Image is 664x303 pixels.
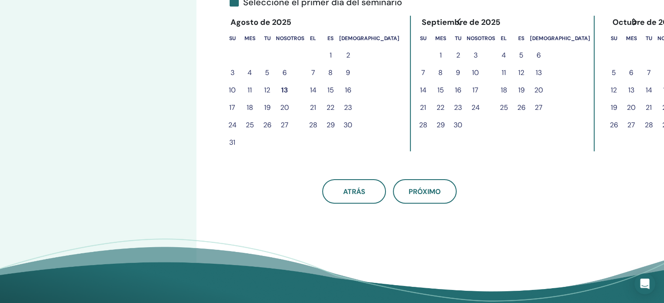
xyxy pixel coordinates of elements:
th: Miércoles [276,29,304,47]
th: Lunes [432,29,449,47]
font: 15 [437,85,444,95]
th: Domingo [414,29,432,47]
font: Mes [435,35,446,42]
font: 18 [247,103,253,112]
font: 16 [345,85,351,95]
font: Mes [244,35,255,42]
font: 6 [537,51,541,60]
font: Próximo [409,187,441,196]
font: Agosto de 2025 [231,17,291,27]
font: 21 [310,103,316,112]
th: Miércoles [467,29,495,47]
th: Martes [640,29,657,47]
font: 20 [534,85,543,95]
font: 2 [456,51,460,60]
font: 23 [454,103,462,112]
font: 6 [282,68,287,77]
font: Nosotros [276,35,304,42]
div: Abrir Intercom Messenger [634,273,655,294]
font: 10 [472,68,479,77]
font: [DEMOGRAPHIC_DATA] [530,35,590,42]
font: Mes [626,35,637,42]
font: 14 [310,85,317,95]
font: 13 [628,85,634,95]
font: 31 [229,138,235,147]
font: 1 [330,51,332,60]
font: 19 [264,103,271,112]
font: 26 [610,120,618,129]
font: 5 [612,68,616,77]
font: Tu [264,35,271,42]
font: 27 [627,120,635,129]
font: Su [229,35,236,42]
font: Su [611,35,617,42]
font: 10 [229,85,236,95]
font: 3 [231,68,234,77]
th: Jueves [495,29,513,47]
font: 5 [265,68,269,77]
font: 13 [536,68,542,77]
font: 24 [228,120,237,129]
th: Sábado [339,29,399,47]
font: 30 [454,120,462,129]
font: El [310,35,316,42]
font: 25 [246,120,254,129]
font: 27 [281,120,289,129]
font: 8 [438,68,443,77]
font: 27 [535,103,543,112]
th: Jueves [304,29,322,47]
font: 11 [502,68,506,77]
font: 20 [280,103,289,112]
font: 13 [281,85,288,95]
font: 28 [309,120,317,129]
font: 19 [518,85,525,95]
th: Martes [449,29,467,47]
font: 1 [440,51,442,60]
font: 7 [311,68,315,77]
font: 15 [327,85,334,95]
font: 18 [501,85,507,95]
font: 12 [611,85,617,95]
font: 2 [346,51,350,60]
font: 28 [645,120,653,129]
font: 14 [646,85,652,95]
font: 21 [420,103,426,112]
th: Domingo [605,29,623,47]
font: 7 [647,68,651,77]
font: 12 [264,85,270,95]
th: Domingo [224,29,241,47]
font: 3 [474,51,478,60]
font: 19 [611,103,617,112]
font: Su [420,35,427,42]
font: 30 [344,120,352,129]
font: 17 [229,103,235,112]
button: Atrás [322,179,386,204]
font: 28 [419,120,427,129]
font: 26 [263,120,272,129]
font: Tu [455,35,461,42]
font: El [501,35,507,42]
font: 29 [327,120,335,129]
font: 20 [627,103,636,112]
th: Martes [258,29,276,47]
font: 17 [472,85,478,95]
font: 5 [519,51,523,60]
th: Lunes [241,29,258,47]
font: 8 [328,68,333,77]
font: 9 [456,68,460,77]
font: 9 [346,68,350,77]
font: 11 [248,85,252,95]
button: Próximo [393,179,457,204]
font: 7 [421,68,425,77]
font: 4 [502,51,506,60]
font: 29 [437,120,445,129]
font: 14 [420,85,427,95]
font: 24 [471,103,480,112]
font: Tu [646,35,652,42]
th: Lunes [623,29,640,47]
font: Septiembre de 2025 [421,17,500,27]
font: 6 [629,68,633,77]
font: Es [327,35,334,42]
th: Sábado [530,29,590,47]
font: 26 [517,103,526,112]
